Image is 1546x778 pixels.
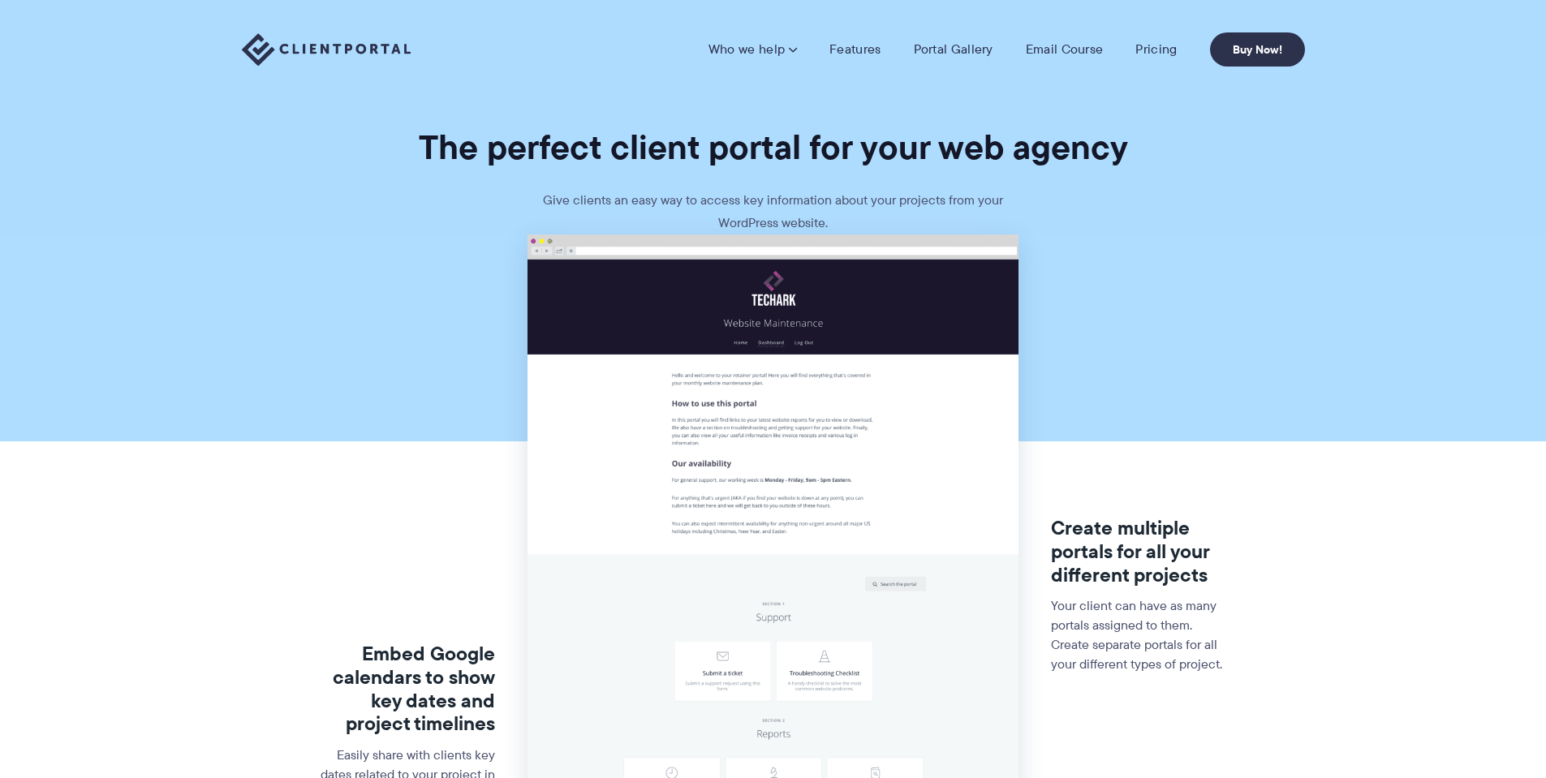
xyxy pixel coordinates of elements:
a: Email Course [1026,41,1104,58]
a: Features [829,41,881,58]
p: Your client can have as many portals assigned to them. Create separate portals for all your diffe... [1051,596,1229,674]
h3: Embed Google calendars to show key dates and project timelines [317,643,495,736]
a: Pricing [1135,41,1177,58]
a: Portal Gallery [914,41,993,58]
h3: Create multiple portals for all your different projects [1051,517,1229,587]
p: Give clients an easy way to access key information about your projects from your WordPress website. [530,189,1017,234]
a: Buy Now! [1210,32,1305,67]
a: Who we help [708,41,797,58]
